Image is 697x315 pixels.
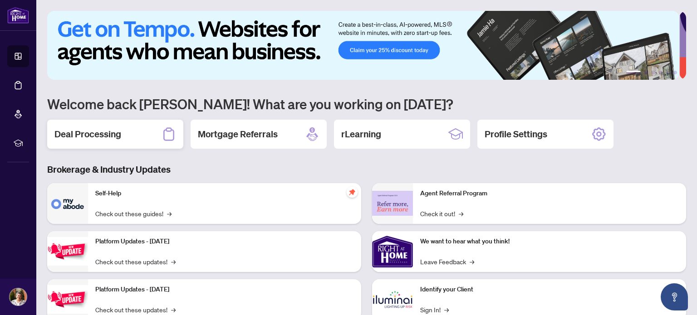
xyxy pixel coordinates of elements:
[626,71,641,74] button: 1
[420,189,679,199] p: Agent Referral Program
[372,191,413,216] img: Agent Referral Program
[372,231,413,272] img: We want to hear what you think!
[47,163,686,176] h3: Brokerage & Industry Updates
[420,237,679,247] p: We want to hear what you think!
[47,11,679,80] img: Slide 0
[171,305,176,315] span: →
[167,208,172,218] span: →
[420,257,474,267] a: Leave Feedback→
[7,7,29,24] img: logo
[47,237,88,266] img: Platform Updates - July 21, 2025
[420,285,679,295] p: Identify your Client
[95,305,176,315] a: Check out these updates!→
[47,183,88,224] img: Self-Help
[470,257,474,267] span: →
[95,237,354,247] p: Platform Updates - [DATE]
[198,128,278,141] h2: Mortgage Referrals
[644,71,648,74] button: 2
[95,257,176,267] a: Check out these updates!→
[659,71,663,74] button: 4
[661,283,688,310] button: Open asap
[95,189,354,199] p: Self-Help
[54,128,121,141] h2: Deal Processing
[420,208,463,218] a: Check it out!→
[10,288,27,305] img: Profile Icon
[347,187,358,198] span: pushpin
[444,305,449,315] span: →
[420,305,449,315] a: Sign In!→
[95,285,354,295] p: Platform Updates - [DATE]
[666,71,670,74] button: 5
[171,257,176,267] span: →
[95,208,172,218] a: Check out these guides!→
[47,95,686,112] h1: Welcome back [PERSON_NAME]! What are you working on [DATE]?
[673,71,677,74] button: 6
[47,285,88,314] img: Platform Updates - July 8, 2025
[341,128,381,141] h2: rLearning
[459,208,463,218] span: →
[652,71,655,74] button: 3
[485,128,547,141] h2: Profile Settings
